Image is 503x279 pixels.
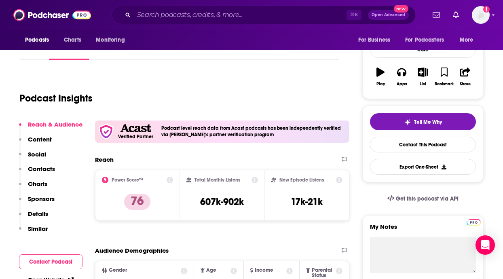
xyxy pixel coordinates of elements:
img: Podchaser - Follow, Share and Rate Podcasts [13,7,91,23]
label: My Notes [370,223,476,237]
div: Open Intercom Messenger [476,235,495,255]
button: Contact Podcast [19,254,82,269]
div: Apps [397,82,407,87]
p: Charts [28,180,47,188]
a: Episodes5142 [100,41,142,60]
h1: Podcast Insights [19,92,93,104]
svg: Add a profile image [483,6,490,13]
a: Similar [277,41,297,60]
p: Similar [28,225,48,232]
span: Monitoring [96,34,125,46]
button: Sponsors [19,195,55,210]
span: Podcasts [25,34,49,46]
span: For Podcasters [405,34,444,46]
button: open menu [90,32,135,48]
h2: Audience Demographics [95,247,169,254]
button: Share [455,62,476,91]
p: 76 [124,194,150,210]
button: open menu [353,32,400,48]
div: Play [376,82,385,87]
h2: New Episode Listens [279,177,324,183]
img: verfied icon [98,124,114,139]
span: More [460,34,473,46]
p: Social [28,150,46,158]
input: Search podcasts, credits, & more... [134,8,347,21]
button: Reach & Audience [19,120,82,135]
span: Gender [109,268,127,273]
h2: Reach [95,156,114,163]
button: Content [19,135,52,150]
button: Similar [19,225,48,240]
button: Show profile menu [472,6,490,24]
img: User Profile [472,6,490,24]
img: tell me why sparkle [404,119,411,125]
p: Contacts [28,165,55,173]
button: Apps [391,62,412,91]
img: Podchaser Pro [467,219,481,226]
span: Open Advanced [372,13,405,17]
span: Charts [64,34,81,46]
a: Contact This Podcast [370,137,476,152]
a: Pro website [467,218,481,226]
span: Get this podcast via API [396,195,459,202]
a: About [19,41,38,60]
button: Bookmark [433,62,454,91]
a: Get this podcast via API [381,189,465,209]
h2: Total Monthly Listens [194,177,240,183]
button: open menu [400,32,456,48]
p: Details [28,210,48,218]
button: Charts [19,180,47,195]
h3: 17k-21k [291,196,323,208]
button: Contacts [19,165,55,180]
a: Show notifications dropdown [429,8,443,22]
a: Show notifications dropdown [450,8,462,22]
span: ⌘ K [347,10,361,20]
a: Charts [59,32,86,48]
button: Details [19,210,48,225]
h3: 607k-902k [200,196,244,208]
div: Search podcasts, credits, & more... [112,6,416,24]
button: List [412,62,433,91]
span: Income [255,268,273,273]
button: Social [19,150,46,165]
a: Reviews3 [154,41,186,60]
span: New [394,5,408,13]
span: Age [206,268,216,273]
p: Sponsors [28,195,55,203]
a: Lists11 [244,41,266,60]
img: Acast [120,124,151,133]
span: Tell Me Why [414,119,442,125]
p: Content [28,135,52,143]
h2: Power Score™ [112,177,143,183]
button: Play [370,62,391,91]
a: InsightsPodchaser Pro [49,41,89,60]
button: open menu [19,32,59,48]
div: List [420,82,426,87]
h5: Verified Partner [118,134,153,139]
div: Bookmark [435,82,454,87]
span: For Business [358,34,390,46]
span: Logged in as amadridaclu [472,6,490,24]
button: Open AdvancedNew [368,10,409,20]
p: Reach & Audience [28,120,82,128]
button: tell me why sparkleTell Me Why [370,113,476,130]
div: Share [460,82,471,87]
button: Export One-Sheet [370,159,476,175]
h4: Podcast level reach data from Acast podcasts has been independently verified via [PERSON_NAME]'s ... [161,125,346,137]
span: Parental Status [312,268,335,278]
button: open menu [454,32,484,48]
a: Credits100 [198,41,232,60]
